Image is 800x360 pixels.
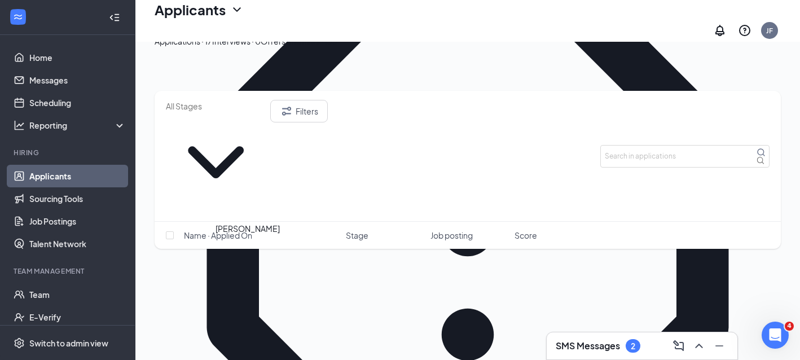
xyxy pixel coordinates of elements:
a: E-Verify [29,306,126,328]
button: Filter Filters [270,100,328,122]
div: Switch to admin view [29,337,108,349]
svg: WorkstreamLogo [12,11,24,23]
div: 2 [631,341,635,351]
span: Name · Applied On [184,230,252,241]
div: Hiring [14,148,124,157]
span: Job posting [430,230,473,241]
div: Reporting [29,120,126,131]
svg: ChevronDown [230,3,244,16]
svg: ComposeMessage [672,339,685,353]
button: Minimize [710,337,728,355]
a: Sourcing Tools [29,187,126,210]
svg: Notifications [713,24,727,37]
svg: Collapse [109,12,120,23]
a: Messages [29,69,126,91]
svg: Settings [14,337,25,349]
a: Job Postings [29,210,126,232]
span: Stage [346,230,368,241]
span: 4 [785,322,794,331]
svg: MagnifyingGlass [757,148,766,157]
a: Applicants [29,165,126,187]
svg: ChevronUp [692,339,706,353]
iframe: Intercom live chat [762,322,789,349]
button: ChevronUp [690,337,708,355]
input: All Stages [166,100,266,112]
span: Score [515,230,537,241]
svg: QuestionInfo [738,24,751,37]
svg: Minimize [713,339,726,353]
svg: Filter [280,104,293,118]
a: Team [29,283,126,306]
a: Home [29,46,126,69]
svg: Analysis [14,120,25,131]
div: [PERSON_NAME] [216,222,280,235]
h3: SMS Messages [556,340,620,352]
a: Scheduling [29,91,126,114]
button: ComposeMessage [670,337,688,355]
input: Search in applications [600,145,770,168]
svg: ChevronDown [166,112,266,212]
a: Talent Network [29,232,126,255]
div: JF [766,26,773,36]
div: Team Management [14,266,124,276]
